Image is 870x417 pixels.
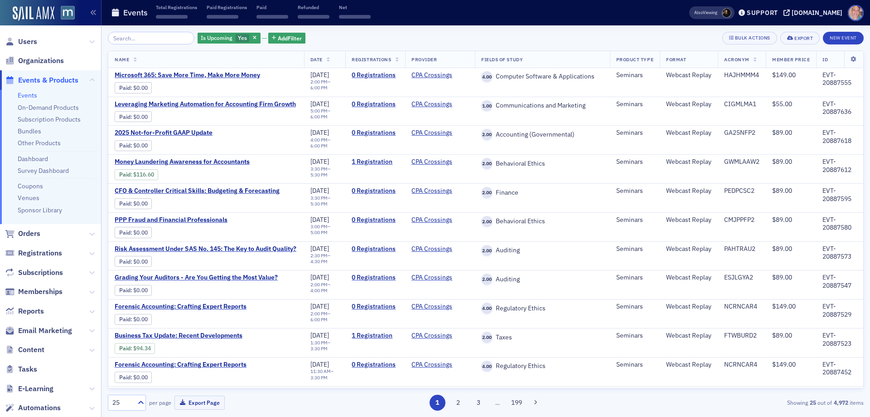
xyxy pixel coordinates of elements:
[119,171,133,178] span: :
[666,332,711,340] div: Webcast Replay
[616,303,653,311] div: Seminars
[493,73,594,81] span: Computer Software & Applications
[822,129,857,145] div: EVT-20887618
[115,82,152,93] div: Paid: 0 - $0
[310,172,328,178] time: 5:30 PM
[411,216,469,224] span: CPA Crossings
[616,274,653,282] div: Seminars
[18,306,44,316] span: Reports
[724,56,749,63] span: Acronym
[18,326,72,336] span: Email Marketing
[822,361,857,377] div: EVT-20887452
[772,273,792,281] span: $89.00
[481,129,493,140] span: 2.00
[133,171,154,178] span: $116.60
[493,334,512,342] span: Taxes
[119,142,133,149] span: :
[352,332,399,340] a: 1 Registration
[156,15,188,19] span: ‌
[411,158,452,166] a: CPA Crossings
[119,345,130,352] a: Paid
[115,245,296,253] span: Risk Assessment Under SAS No. 145: The Key to Audit Quality?
[481,245,493,256] span: 2.00
[174,396,225,410] button: Export Page
[352,361,399,369] a: 0 Registrations
[822,158,857,174] div: EVT-20887612
[115,187,280,195] a: CFO & Controller Critical Skills: Budgeting & Forecasting
[411,245,469,253] span: CPA Crossings
[616,216,653,224] div: Seminars
[119,316,130,323] a: Paid
[310,142,328,149] time: 6:00 PM
[772,331,792,339] span: $89.00
[411,100,469,108] span: CPA Crossings
[123,7,148,18] h1: Events
[724,71,759,79] div: HAJHMMM4
[115,227,152,238] div: Paid: 0 - $0
[509,395,525,411] button: 199
[493,102,585,110] span: Communications and Marketing
[310,302,329,310] span: [DATE]
[115,332,267,340] a: Business Tax Update: Recent Developments
[119,258,133,265] span: :
[616,361,653,369] div: Seminars
[310,311,339,323] div: –
[5,37,37,47] a: Users
[481,274,493,285] span: 2.00
[5,229,40,239] a: Orders
[822,187,857,203] div: EVT-20887595
[352,71,399,79] a: 0 Registrations
[133,287,148,294] span: $0.00
[310,195,339,207] div: –
[119,142,130,149] a: Paid
[5,345,44,355] a: Content
[310,253,339,265] div: –
[18,229,40,239] span: Orders
[133,113,148,120] span: $0.00
[772,302,796,310] span: $149.00
[772,360,796,368] span: $149.00
[5,306,44,316] a: Reports
[666,361,711,369] div: Webcast Replay
[133,316,148,323] span: $0.00
[616,245,653,253] div: Seminars
[61,6,75,20] img: SailAMX
[772,186,792,195] span: $89.00
[411,332,469,340] span: CPA Crossings
[352,158,399,166] a: 1 Registration
[411,274,452,282] a: CPA Crossings
[411,71,452,79] a: CPA Crossings
[18,103,79,112] a: On-Demand Products
[310,223,328,230] time: 3:00 PM
[115,285,152,296] div: Paid: 0 - $0
[724,129,759,137] div: GA25NFP2
[18,75,78,85] span: Events & Products
[198,33,261,44] div: Yes
[18,37,37,47] span: Users
[207,15,238,19] span: ‌
[352,187,399,195] a: 0 Registrations
[666,187,711,195] div: Webcast Replay
[310,216,329,224] span: [DATE]
[310,331,329,339] span: [DATE]
[616,332,653,340] div: Seminars
[493,217,545,226] span: Behavioral Ethics
[352,274,399,282] a: 0 Registrations
[772,71,796,79] span: $149.00
[268,33,305,44] button: AddFilter
[352,216,399,224] a: 0 Registrations
[822,303,857,319] div: EVT-20887529
[310,137,339,149] div: –
[115,343,155,354] div: Paid: 1 - $9434
[411,361,469,369] span: CPA Crossings
[115,303,267,311] a: Forensic Accounting: Crafting Expert Reports
[724,216,759,224] div: CMJPPFP2
[310,195,328,201] time: 3:30 PM
[119,287,133,294] span: :
[115,169,158,180] div: Paid: 1 - $11660
[616,187,653,195] div: Seminars
[133,84,148,91] span: $0.00
[5,56,64,66] a: Organizations
[18,384,53,394] span: E-Learning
